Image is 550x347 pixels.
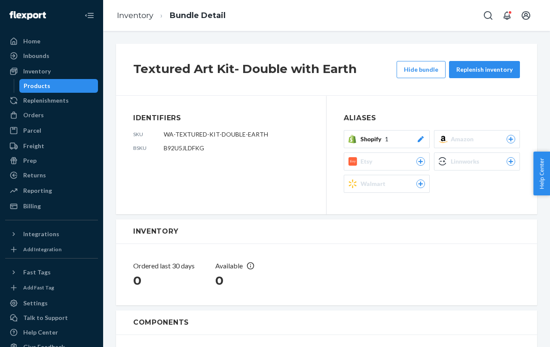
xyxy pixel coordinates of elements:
[495,321,541,343] iframe: Opens a widget where you can chat to one of our agents
[215,262,243,270] span: Available
[5,311,98,325] button: Talk to Support
[117,11,153,20] a: Inventory
[133,61,397,76] h2: Textured Art Kit- Double with Earth
[5,168,98,182] a: Returns
[133,144,147,152] p: bsku
[5,265,98,279] button: Fast Tags
[361,135,385,143] span: Shopify
[385,135,388,143] span: 1
[23,52,49,60] div: Inbounds
[5,227,98,241] button: Integrations
[23,96,69,105] div: Replenishments
[451,135,477,143] span: Amazon
[24,82,50,90] div: Products
[23,314,68,322] div: Talk to Support
[170,11,226,20] a: Bundle Detail
[23,126,41,135] div: Parcel
[5,184,98,198] a: Reporting
[23,111,44,119] div: Orders
[9,11,46,20] img: Flexport logo
[344,175,430,193] button: Walmart
[133,131,147,138] p: sku
[164,144,204,152] span: B92U5JLDFKG
[5,108,98,122] a: Orders
[344,130,430,148] button: Shopify1
[164,131,268,138] span: WA-TEXTURED-KIT-DOUBLE-EARTH
[5,124,98,137] a: Parcel
[5,283,98,293] a: Add Fast Tag
[361,157,376,166] span: Etsy
[5,49,98,63] a: Inbounds
[133,273,141,288] span: 0
[480,7,497,24] button: Open Search Box
[23,142,44,150] div: Freight
[5,154,98,167] a: Prep
[23,246,61,253] div: Add Integration
[517,7,535,24] button: Open account menu
[19,79,98,93] a: Products
[23,171,46,180] div: Returns
[434,152,520,170] button: Linnworks
[5,244,98,255] a: Add Integration
[23,156,37,165] div: Prep
[5,326,98,339] a: Help Center
[449,61,520,78] button: Replenish inventory
[133,262,195,270] span: Ordered last 30 days
[5,199,98,213] a: Billing
[344,113,520,123] h3: Aliases
[361,180,389,188] span: Walmart
[5,34,98,48] a: Home
[133,113,309,123] h3: Identifiers
[23,202,41,210] div: Billing
[344,152,430,170] button: Etsy
[23,67,51,76] div: Inventory
[434,130,520,148] button: Amazon
[81,7,98,24] button: Close Navigation
[5,139,98,153] a: Freight
[133,226,520,237] h3: Inventory
[5,94,98,107] a: Replenishments
[215,273,223,288] span: 0
[133,317,520,328] h3: Components
[23,37,40,46] div: Home
[451,157,483,166] span: Linnworks
[5,296,98,310] a: Settings
[23,328,58,337] div: Help Center
[498,7,516,24] button: Open notifications
[23,299,48,307] div: Settings
[23,230,59,238] div: Integrations
[397,61,446,78] button: Hide bundle
[23,186,52,195] div: Reporting
[5,64,98,78] a: Inventory
[23,268,51,277] div: Fast Tags
[23,284,54,291] div: Add Fast Tag
[110,3,232,28] ol: breadcrumbs
[533,152,550,195] button: Help Center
